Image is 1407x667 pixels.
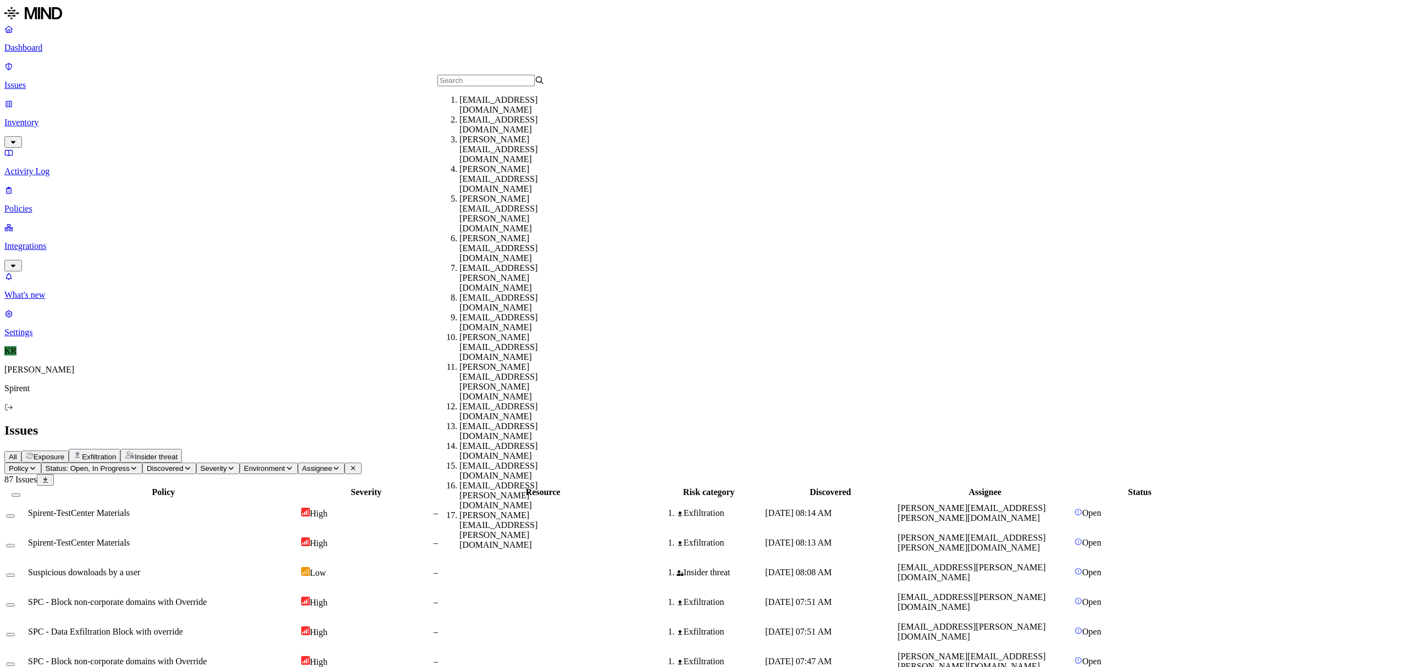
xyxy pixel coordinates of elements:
div: [PERSON_NAME][EMAIL_ADDRESS][DOMAIN_NAME] [459,332,567,362]
img: status-open.svg [1074,538,1082,546]
div: Exfiltration [677,538,763,548]
img: severity-high.svg [301,597,310,605]
p: Integrations [4,241,1403,251]
input: Search [437,75,535,86]
span: Severity [201,464,227,473]
div: [PERSON_NAME][EMAIL_ADDRESS][PERSON_NAME][DOMAIN_NAME] [459,510,567,550]
span: [DATE] 08:14 AM [765,508,832,518]
img: status-open.svg [1074,508,1082,516]
span: High [310,598,328,607]
span: [DATE] 07:51 AM [765,627,832,636]
p: Dashboard [4,43,1403,53]
span: Insider threat [135,453,178,461]
span: [DATE] 07:47 AM [765,657,832,666]
img: MIND [4,4,62,22]
div: [EMAIL_ADDRESS][DOMAIN_NAME] [459,402,567,421]
span: [EMAIL_ADDRESS][PERSON_NAME][DOMAIN_NAME] [898,592,1045,612]
div: Exfiltration [677,508,763,518]
div: Severity [301,487,431,497]
button: Select row [6,514,15,518]
span: High [310,657,328,666]
a: Policies [4,185,1403,214]
a: Activity Log [4,148,1403,176]
p: What's new [4,290,1403,300]
span: Spirent-TestCenter Materials [28,508,130,518]
p: Spirent [4,383,1403,393]
span: [PERSON_NAME][EMAIL_ADDRESS][PERSON_NAME][DOMAIN_NAME] [898,503,1045,523]
span: Open [1082,657,1101,666]
span: Spirent-TestCenter Materials [28,538,130,547]
p: Issues [4,80,1403,90]
div: [PERSON_NAME][EMAIL_ADDRESS][PERSON_NAME][DOMAIN_NAME] [459,362,567,402]
span: [DATE] 08:13 AM [765,538,832,547]
span: High [310,509,328,518]
span: – [434,538,438,547]
div: [PERSON_NAME][EMAIL_ADDRESS][DOMAIN_NAME] [459,135,567,164]
img: status-open.svg [1074,597,1082,605]
div: Exfiltration [677,657,763,666]
span: SPC - Data Exfiltration Block with override [28,627,183,636]
span: – [434,627,438,636]
div: [EMAIL_ADDRESS][DOMAIN_NAME] [459,461,567,481]
button: Select row [6,603,15,607]
span: [EMAIL_ADDRESS][PERSON_NAME][DOMAIN_NAME] [898,622,1045,641]
span: Exposure [34,453,64,461]
span: Suspicious downloads by a user [28,568,140,577]
span: – [434,657,438,666]
span: [DATE] 08:08 AM [765,568,832,577]
div: [EMAIL_ADDRESS][PERSON_NAME][DOMAIN_NAME] [459,263,567,293]
a: MIND [4,4,1403,24]
img: severity-high.svg [301,537,310,546]
div: [PERSON_NAME][EMAIL_ADDRESS][DOMAIN_NAME] [459,164,567,194]
div: [EMAIL_ADDRESS][DOMAIN_NAME] [459,313,567,332]
span: – [434,508,438,518]
img: severity-low.svg [301,567,310,576]
span: SPC - Block non-corporate domains with Override [28,657,207,666]
span: High [310,627,328,637]
span: Status: Open, In Progress [46,464,130,473]
div: Insider threat [677,568,763,577]
a: Inventory [4,99,1403,146]
div: Status [1074,487,1205,497]
span: Assignee [302,464,333,473]
div: Risk category [655,487,763,497]
a: What's new [4,271,1403,300]
span: Open [1082,597,1101,607]
div: [PERSON_NAME][EMAIL_ADDRESS][PERSON_NAME][DOMAIN_NAME] [459,194,567,234]
span: Environment [244,464,285,473]
div: Discovered [765,487,895,497]
p: Activity Log [4,166,1403,176]
p: Policies [4,204,1403,214]
div: [EMAIL_ADDRESS][DOMAIN_NAME] [459,421,567,441]
img: status-open.svg [1074,657,1082,664]
a: Settings [4,309,1403,337]
span: Open [1082,627,1101,636]
button: Select row [6,633,15,636]
img: severity-high.svg [301,508,310,516]
span: KR [4,346,16,355]
div: [EMAIL_ADDRESS][DOMAIN_NAME] [459,115,567,135]
a: Integrations [4,223,1403,270]
button: Select all [12,493,20,497]
p: Settings [4,327,1403,337]
div: Exfiltration [677,627,763,637]
button: Select row [6,663,15,666]
span: 87 Issues [4,475,37,484]
div: Assignee [898,487,1072,497]
div: Exfiltration [677,597,763,607]
div: [EMAIL_ADDRESS][DOMAIN_NAME] [459,441,567,461]
span: Low [310,568,326,577]
button: Select row [6,574,15,577]
div: [EMAIL_ADDRESS][DOMAIN_NAME] [459,293,567,313]
img: status-open.svg [1074,568,1082,575]
img: severity-high.svg [301,626,310,635]
span: All [9,453,17,461]
img: status-open.svg [1074,627,1082,635]
span: Discovered [147,464,184,473]
span: [PERSON_NAME][EMAIL_ADDRESS][PERSON_NAME][DOMAIN_NAME] [898,533,1045,552]
div: [EMAIL_ADDRESS][PERSON_NAME][DOMAIN_NAME] [459,481,567,510]
div: Policy [28,487,299,497]
span: [DATE] 07:51 AM [765,597,832,607]
button: Select row [6,544,15,547]
a: Issues [4,62,1403,90]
